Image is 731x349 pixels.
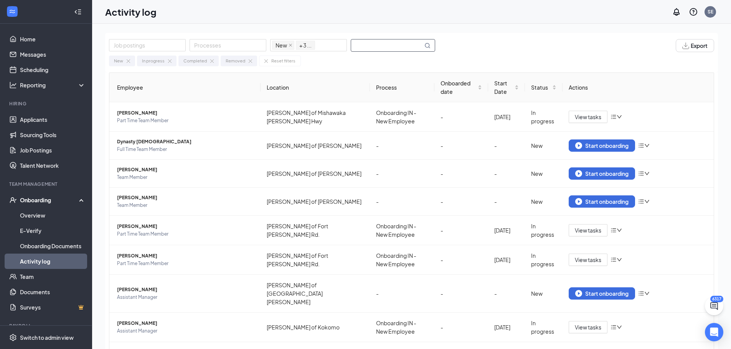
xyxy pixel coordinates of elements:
th: Employee [109,73,261,102]
span: down [617,324,622,330]
th: Onboarded date [434,73,488,102]
button: Start onboarding [569,195,635,208]
span: View tasks [575,226,601,234]
span: down [617,114,622,120]
svg: QuestionInfo [689,7,698,16]
span: bars [638,170,644,177]
span: close [289,43,292,47]
div: Onboarding [20,196,79,204]
span: Team Member [117,202,254,209]
span: bars [638,143,644,149]
svg: ChatActive [710,301,719,311]
div: [DATE] [494,256,519,264]
span: [PERSON_NAME] [117,320,254,327]
div: In progress [531,222,556,239]
td: [PERSON_NAME] of [PERSON_NAME] [261,132,370,160]
div: Switch to admin view [20,334,74,341]
span: View tasks [575,113,601,121]
th: Status [525,73,563,102]
div: - [441,141,482,150]
a: Home [20,31,86,47]
td: - [488,160,525,188]
span: [PERSON_NAME] [117,286,254,293]
span: Part Time Team Member [117,260,254,267]
span: [PERSON_NAME] [117,223,254,230]
button: View tasks [569,224,607,236]
div: Reporting [20,81,86,89]
th: Start Date [488,73,525,102]
svg: Notifications [672,7,681,16]
span: Onboarded date [441,79,476,96]
span: Full Time Team Member [117,146,254,153]
span: View tasks [575,256,601,264]
span: New [276,41,287,49]
a: Documents [20,284,86,300]
span: New [272,41,294,50]
span: Status [531,83,551,92]
span: bars [611,227,617,233]
button: View tasks [569,254,607,266]
div: - [441,197,482,206]
td: - [488,132,525,160]
div: New [531,169,556,178]
h1: Activity log [105,5,157,18]
a: Messages [20,47,86,62]
div: Start onboarding [575,198,629,205]
a: Overview [20,208,86,223]
td: [PERSON_NAME] of [GEOGRAPHIC_DATA][PERSON_NAME] [261,275,370,313]
span: View tasks [575,323,601,331]
div: - [441,226,482,234]
span: down [617,228,622,233]
td: [PERSON_NAME] of Fort [PERSON_NAME] Rd. [261,216,370,245]
td: - [370,188,434,216]
span: Assistant Manager [117,293,254,301]
a: Job Postings [20,143,86,158]
span: + 3 ... [296,41,315,50]
div: In progress [531,251,556,268]
div: SE [708,8,713,15]
td: [PERSON_NAME] of Fort [PERSON_NAME] Rd. [261,245,370,275]
td: Onboarding IN - New Employee [370,216,434,245]
span: bars [611,257,617,263]
th: Actions [563,73,714,102]
button: Start onboarding [569,139,635,152]
span: Export [691,43,708,48]
div: - [441,256,482,264]
button: Export [676,39,714,52]
svg: WorkstreamLogo [8,8,16,15]
div: In progress [142,57,165,64]
td: Onboarding IN - New Employee [370,102,434,132]
td: - [370,160,434,188]
td: - [370,132,434,160]
svg: Collapse [74,8,82,16]
div: Hiring [9,100,84,107]
a: E-Verify [20,223,86,238]
a: Sourcing Tools [20,127,86,143]
div: - [441,289,482,298]
span: Dynasty [DEMOGRAPHIC_DATA] [117,138,254,146]
span: [PERSON_NAME] [117,252,254,260]
span: bars [611,324,617,330]
div: Start onboarding [575,142,629,149]
div: New [531,289,556,298]
td: [PERSON_NAME] of Mishawaka [PERSON_NAME] Hwy [261,102,370,132]
span: down [644,171,650,176]
span: Team Member [117,174,254,181]
div: New [531,197,556,206]
a: Talent Network [20,158,86,173]
button: ChatActive [705,297,723,315]
div: - [441,169,482,178]
div: Removed [226,57,245,64]
button: View tasks [569,321,607,333]
th: Location [261,73,370,102]
span: down [644,199,650,204]
div: [DATE] [494,226,519,234]
a: SurveysCrown [20,300,86,315]
span: Part Time Team Member [117,117,254,125]
td: [PERSON_NAME] of [PERSON_NAME] [261,188,370,216]
svg: Settings [9,334,17,341]
span: bars [638,198,644,205]
div: [DATE] [494,113,519,121]
a: Team [20,269,86,284]
td: Onboarding IN - New Employee [370,245,434,275]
